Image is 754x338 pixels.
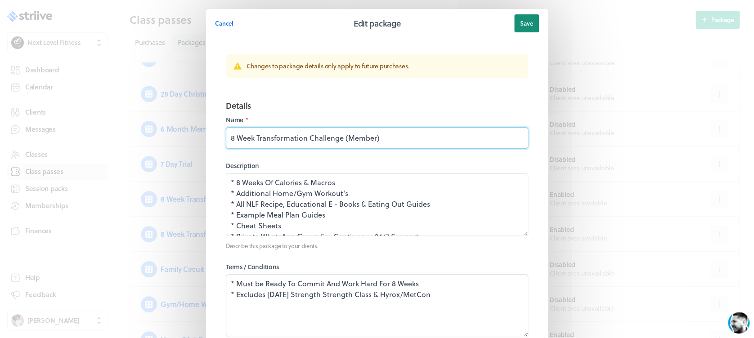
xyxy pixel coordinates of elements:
h3: Changes to package details only apply to future purchases. [247,62,521,71]
textarea: * Must be Ready To Commit And Work Hard For 8 Weeks * Excludes [DATE] Strength Strength Class & H... [226,274,528,337]
p: Describe this package to your clients. [226,242,528,250]
g: /> [140,277,153,285]
button: Save [514,14,539,32]
span: Cancel [215,19,233,27]
iframe: gist-messenger-bubble-iframe [728,312,750,334]
span: Save [520,19,533,27]
label: Name [226,116,528,125]
div: US[PERSON_NAME]Typically replies in a few minutes [27,5,169,24]
button: Cancel [215,14,233,32]
label: Description [226,161,528,170]
tspan: GIF [143,279,150,283]
textarea: * 8 Weeks Of Calories & Macros * Additional Home/Gym Workout's * All NLF Recipe, Educational E - ... [226,173,528,236]
h2: Details [226,99,528,112]
button: />GIF [137,269,156,294]
label: Terms / Conditions [226,262,528,271]
h2: Edit package [354,17,401,30]
div: [PERSON_NAME] [50,5,129,15]
img: US [27,6,43,22]
div: Typically replies in a few minutes [50,17,129,22]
